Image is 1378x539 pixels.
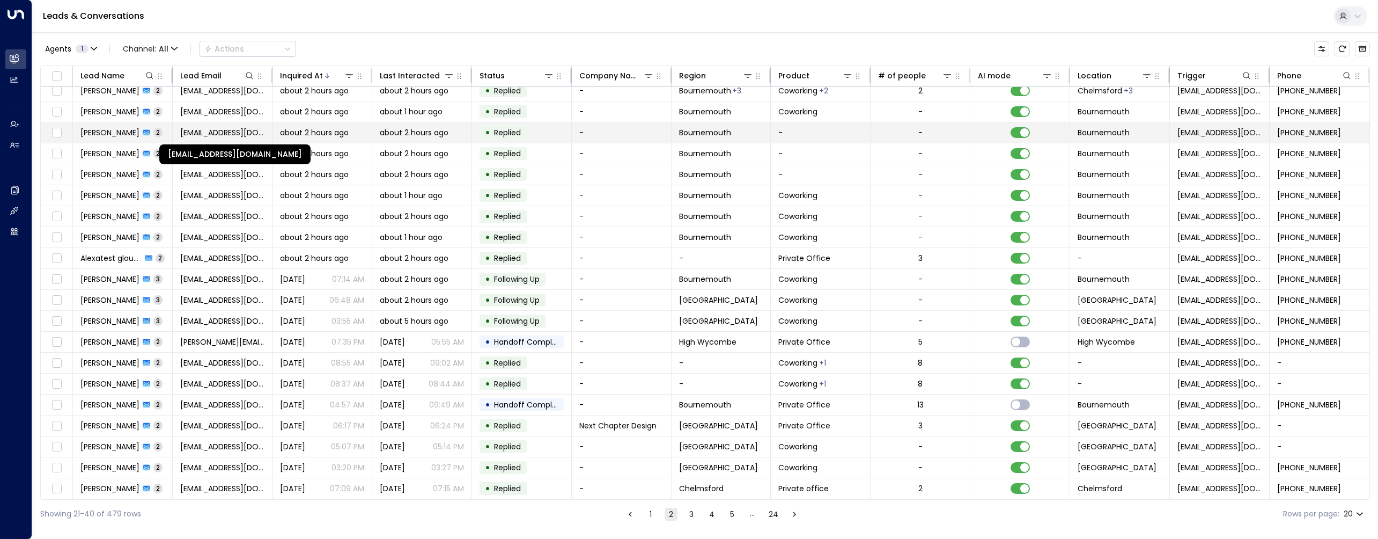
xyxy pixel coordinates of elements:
span: Rob Turpin [80,295,139,305]
span: 3 [153,295,163,304]
td: - [572,374,672,394]
span: rayan.habbab@gmail.com [1177,358,1262,368]
span: Sep 10, 2025 [280,399,305,410]
span: 3 [153,316,163,325]
span: Yesterday [280,274,305,285]
div: Private Office [819,378,826,389]
span: High Wycombe [1078,337,1135,347]
div: Lead Name [80,69,155,82]
span: Toggle select row [50,84,63,98]
span: about 2 hours ago [280,253,349,264]
div: Product [778,69,853,82]
button: Agents1 [40,41,101,56]
button: Go to previous page [624,508,637,521]
div: High Wycombe,Twickenham,Bournemouth [1124,85,1133,96]
span: Replied [494,378,521,389]
td: - [1070,248,1170,268]
span: Kelly Cashel [80,316,139,326]
span: about 2 hours ago [380,211,448,222]
span: Kara Futcher-Garcia [80,127,139,138]
span: Toggle select row [50,210,63,223]
td: - [572,185,672,206]
div: Last Interacted [380,69,454,82]
span: Replied [494,127,521,138]
span: Bournemouth [1078,211,1130,222]
span: noreply@notifications.hubspot.com [1177,337,1262,347]
span: about 1 hour ago [380,190,443,201]
div: - [918,316,923,326]
span: 2 [153,149,163,158]
span: Kara Futcher-Garcia [80,169,139,180]
td: - [771,122,871,143]
div: 8 [918,358,923,368]
span: Refresh [1335,41,1350,56]
span: +447766475097 [1277,337,1341,347]
span: Twickenham [1078,316,1156,326]
span: Replied [494,253,521,264]
td: - [572,332,672,352]
span: Toggle select row [50,189,63,202]
span: noreply@notifications.hubspot.com [1177,253,1262,264]
div: Region [679,69,706,82]
span: rayan.habbab@gmail.com [1177,378,1262,389]
td: - [1270,436,1369,457]
span: 2 [153,86,163,95]
span: Coworking [778,211,817,222]
span: Private Office [778,253,830,264]
span: noreply@notifications.hubspot.com [1177,127,1262,138]
span: Bournemouth [1078,106,1130,117]
span: Replied [494,358,521,368]
span: +447709895404 [1277,232,1341,243]
button: Actions [200,41,296,57]
p: 07:14 AM [332,274,364,285]
span: Toggle select row [50,273,63,286]
p: 08:44 AM [429,378,464,389]
span: about 2 hours ago [380,148,448,159]
div: • [485,165,490,184]
span: karagarcia2017@yahoo.com [180,190,264,201]
button: Go to page 5 [726,508,739,521]
div: - [918,148,923,159]
td: - [572,122,672,143]
div: Region [679,69,754,82]
span: 2 [153,107,163,116]
span: Bournemouth [679,190,731,201]
span: Bournemouth [1078,169,1130,180]
span: +447772005944 [1277,295,1341,305]
span: about 2 hours ago [380,274,448,285]
span: karagarcia2017@yahoo.com [180,232,264,243]
span: Chelmsford [1078,85,1122,96]
span: karagarcia2017@yahoo.com [180,211,264,222]
p: 06:48 AM [329,295,364,305]
div: Location [1078,69,1152,82]
div: Chelmsford,High Wycombe,Twickenham [732,85,741,96]
div: Trigger [1177,69,1206,82]
span: kellyc_112@hotmail.co.uk [180,316,264,326]
div: - [918,127,923,138]
span: about 2 hours ago [280,106,349,117]
td: - [572,206,672,227]
span: Kara Futcher-Garcia [80,211,139,222]
div: • [485,249,490,267]
div: 2 [918,85,923,96]
span: Toggle select row [50,398,63,412]
span: 2 [153,212,163,221]
span: Bournemouth [1078,148,1130,159]
span: +447709895404 [1277,106,1341,117]
span: +447709895404 [1277,127,1341,138]
span: noreply@notifications.hubspot.com [1177,232,1262,243]
span: Joshua Crooks [80,337,139,347]
button: Go to page 1 [644,508,657,521]
span: noreply@notifications.hubspot.com [1177,169,1262,180]
div: Product [778,69,809,82]
span: Sep 10, 2025 [280,378,305,389]
div: # of people [878,69,926,82]
td: - [572,269,672,289]
span: Toggle select row [50,252,63,265]
span: York [1078,295,1156,305]
span: 2 [153,358,163,367]
span: about 2 hours ago [380,85,448,96]
span: Toggle select row [50,168,63,181]
p: 07:35 PM [331,337,364,347]
div: Private Office,Resident Desk [819,85,828,96]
